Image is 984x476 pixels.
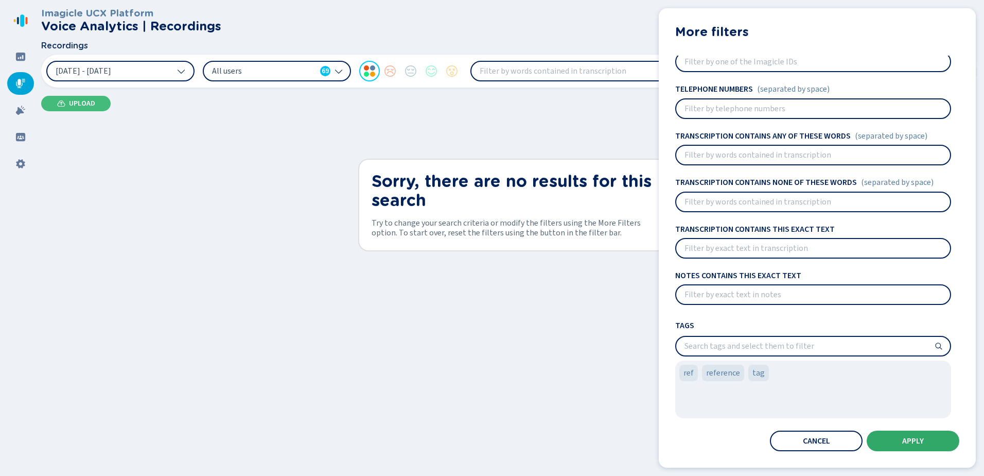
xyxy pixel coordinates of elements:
[7,126,34,148] div: Groups
[177,67,185,75] svg: chevron-down
[803,437,830,445] span: Cancel
[867,431,959,451] button: Apply
[57,99,65,108] svg: cloud-upload
[706,367,740,379] span: reference
[676,239,950,258] input: Filter by exact text in transcription
[675,320,694,331] span: Tags
[902,437,924,445] span: Apply
[7,72,34,95] div: Recordings
[212,65,316,77] span: All users
[861,178,934,187] span: (separated by space)
[15,132,26,142] svg: groups-filled
[676,285,950,304] input: Filter by exact text in notes
[855,131,927,141] span: (separated by space)
[702,365,744,381] div: reference
[322,66,329,76] span: 69
[335,67,343,75] svg: chevron-down
[935,342,943,350] svg: search
[676,53,950,71] input: Filter by one of the Imagicle IDs
[679,365,698,381] div: ref
[748,365,769,381] div: tag
[683,367,694,379] span: ref
[757,84,830,94] span: (separated by space)
[15,78,26,89] svg: mic-fill
[675,225,835,234] h4: Transcription contains this exact text
[15,105,26,115] svg: alarm-filled
[7,99,34,122] div: Alarms
[41,8,221,19] h3: Imagicle UCX Platform
[676,193,950,211] input: Filter by words contained in transcription
[69,99,95,108] span: Upload
[7,152,34,175] div: Settings
[676,337,950,355] input: Search tags and select them to filter
[752,367,765,379] span: tag
[7,45,34,68] div: Dashboard
[46,61,195,81] button: [DATE] - [DATE]
[471,62,840,80] input: Filter by words contained in transcription
[675,84,753,94] h4: Telephone numbers
[675,131,851,141] h4: Transcription contains any of these words
[770,431,863,451] button: Cancel
[675,271,801,280] h4: Notes contains this exact text
[56,67,111,75] span: [DATE] - [DATE]
[41,96,111,111] button: Upload
[15,52,26,62] svg: dashboard-filled
[675,178,857,187] h4: Transcription contains none of these words
[675,25,959,39] h2: More filters
[676,99,950,118] input: Filter by telephone numbers
[676,146,950,164] input: Filter by words contained in transcription
[41,19,221,33] h2: Voice Analytics | Recordings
